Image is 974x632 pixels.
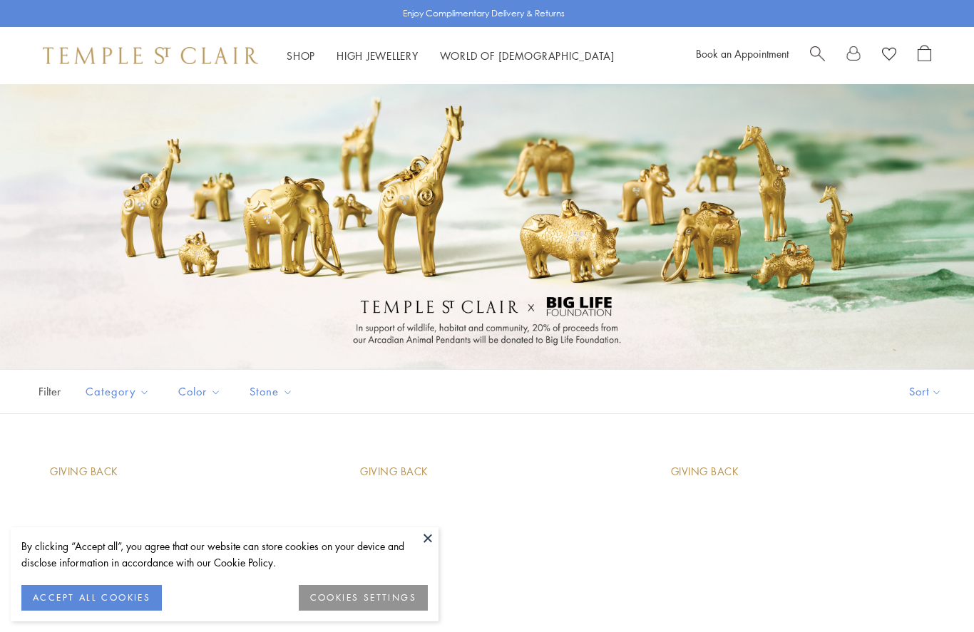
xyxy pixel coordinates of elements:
[671,464,739,480] div: Giving Back
[877,370,974,413] button: Show sort by
[403,6,565,21] p: Enjoy Complimentary Delivery & Returns
[75,375,160,408] button: Category
[810,45,825,66] a: Search
[50,464,118,480] div: Giving Back
[43,47,258,64] img: Temple St. Clair
[337,48,419,63] a: High JewelleryHigh Jewellery
[903,565,960,618] iframe: Gorgias live chat messenger
[918,45,931,66] a: Open Shopping Bag
[287,47,615,65] nav: Main navigation
[168,375,232,408] button: Color
[21,585,162,611] button: ACCEPT ALL COOKIES
[239,375,304,408] button: Stone
[242,383,304,400] span: Stone
[299,585,428,611] button: COOKIES SETTINGS
[360,464,429,480] div: Giving Back
[696,46,789,61] a: Book an Appointment
[440,48,615,63] a: World of [DEMOGRAPHIC_DATA]World of [DEMOGRAPHIC_DATA]
[21,538,428,571] div: By clicking “Accept all”, you agree that our website can store cookies on your device and disclos...
[287,48,315,63] a: ShopShop
[882,45,896,66] a: View Wishlist
[78,383,160,400] span: Category
[171,383,232,400] span: Color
